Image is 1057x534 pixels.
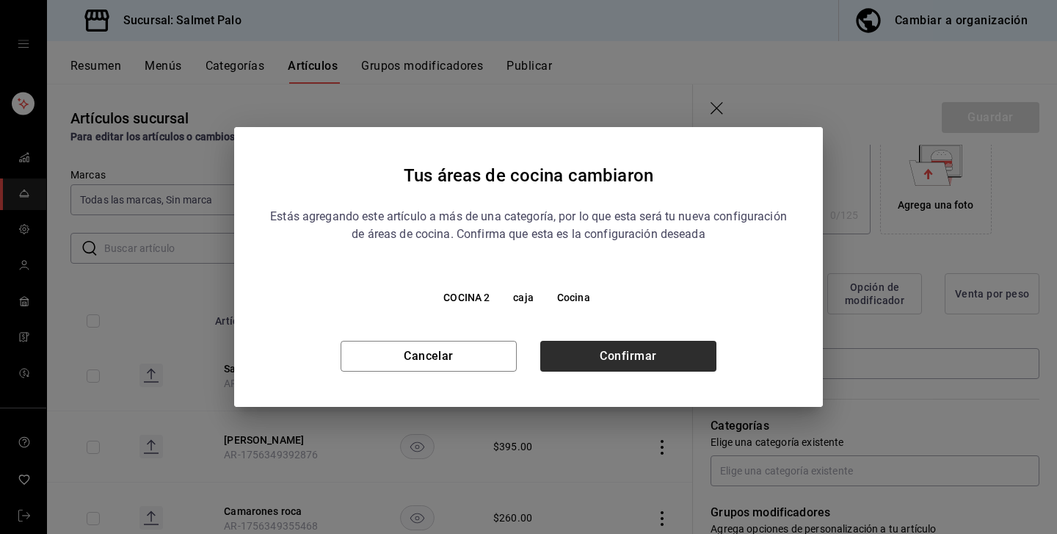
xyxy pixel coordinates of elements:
[341,341,517,372] button: Cancelar
[269,208,788,255] p: Estás agregando este artículo a más de una categoría, por lo que esta será tu nueva configuración...
[557,290,590,306] span: Cocina
[269,162,788,189] h6: Tus áreas de cocina cambiaron
[443,290,490,306] span: COCINA 2
[513,290,534,306] span: caja
[540,341,716,372] button: Confirmar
